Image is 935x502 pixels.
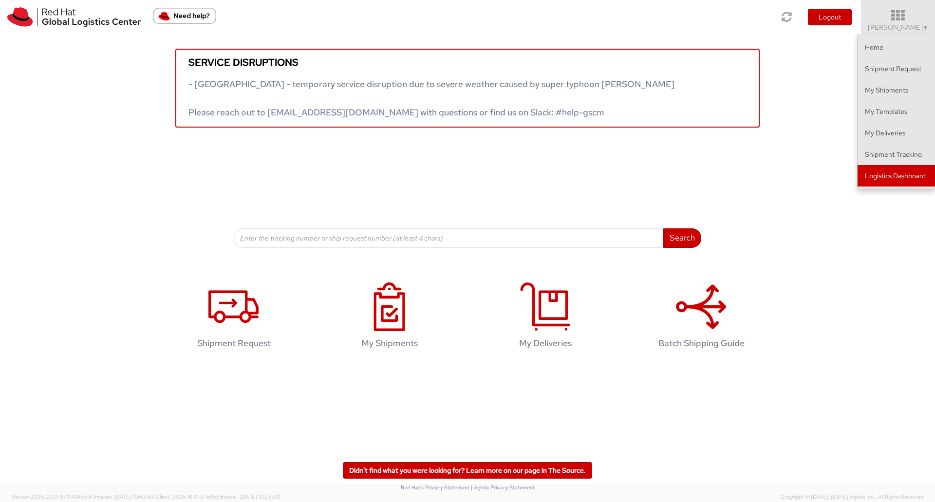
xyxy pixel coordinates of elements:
[221,493,280,500] span: master, [DATE] 10:25:00
[858,58,935,79] a: Shipment Request
[95,493,154,500] span: master, [DATE] 10:43:43
[858,122,935,144] a: My Deliveries
[161,272,307,363] a: Shipment Request
[471,484,535,491] a: | Agistix Privacy Statement
[153,8,216,24] button: Need help?
[663,228,701,248] button: Search
[343,462,592,479] a: Didn't find what you were looking for? Learn more on our page in The Source.
[7,7,141,27] img: rh-logistics-00dfa346123c4ec078e1.svg
[858,101,935,122] a: My Templates
[808,9,852,25] button: Logout
[188,57,747,68] h5: Service disruptions
[156,493,280,500] span: Client: 2025.18.0-37e85b1
[234,228,664,248] input: Enter the tracking number or ship request number (at least 4 chars)
[858,79,935,101] a: My Shipments
[317,272,463,363] a: My Shipments
[401,484,469,491] a: Red Hat's Privacy Statement
[858,37,935,58] a: Home
[858,165,935,186] a: Logistics Dashboard
[923,24,929,32] span: ▼
[638,338,764,348] h4: Batch Shipping Guide
[175,49,760,128] a: Service disruptions - [GEOGRAPHIC_DATA] - temporary service disruption due to severe weather caus...
[472,272,618,363] a: My Deliveries
[12,493,154,500] span: Server: 2025.20.0-970904bc0f3
[628,272,774,363] a: Batch Shipping Guide
[188,78,674,118] span: - [GEOGRAPHIC_DATA] - temporary service disruption due to severe weather caused by super typhoon ...
[327,338,452,348] h4: My Shipments
[483,338,608,348] h4: My Deliveries
[868,23,929,32] span: [PERSON_NAME]
[171,338,297,348] h4: Shipment Request
[781,493,923,501] span: Copyright © [DATE]-[DATE] Agistix Inc., All Rights Reserved
[858,144,935,165] a: Shipment Tracking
